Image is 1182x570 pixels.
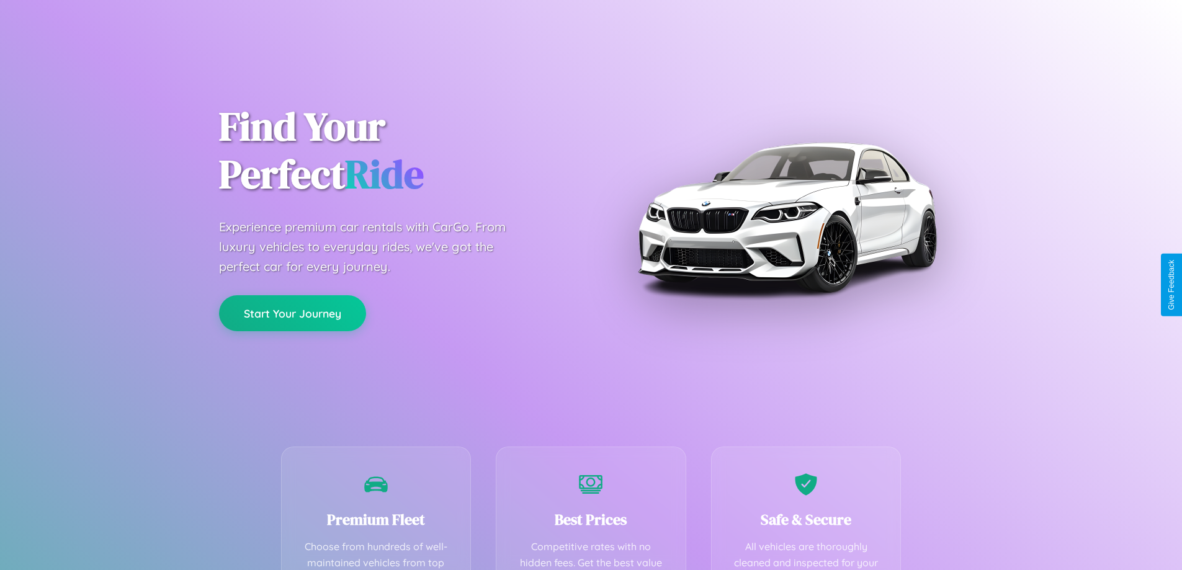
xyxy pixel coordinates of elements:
p: Experience premium car rentals with CarGo. From luxury vehicles to everyday rides, we've got the ... [219,217,529,277]
h3: Premium Fleet [300,509,452,530]
h1: Find Your Perfect [219,103,573,198]
div: Give Feedback [1167,260,1176,310]
h3: Safe & Secure [730,509,882,530]
h3: Best Prices [515,509,667,530]
span: Ride [345,147,424,201]
button: Start Your Journey [219,295,366,331]
img: Premium BMW car rental vehicle [632,62,942,372]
